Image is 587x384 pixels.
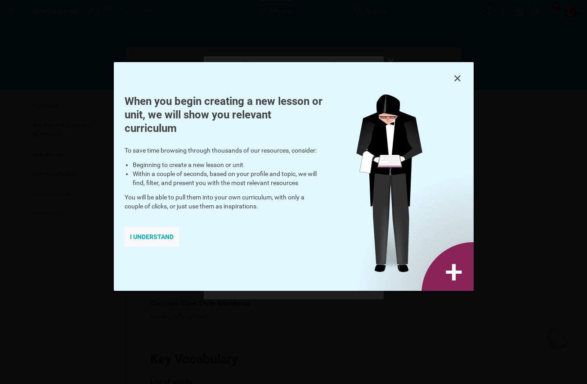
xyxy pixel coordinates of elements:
[133,160,323,169] li: Beginning to create a new lesson or unit
[133,169,323,187] li: Within a couple of seconds, based on your profile and topic, we will find, filter, and present yo...
[356,95,474,291] img: we-find-you-stuff.png
[114,95,333,263] div: To save time browsing through thousands of our resources, consider: You will be able to pull them...
[125,227,179,247] div: I understand
[125,95,323,135] h1: When you begin creating a new lesson or unit, we will show you relevant curriculum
